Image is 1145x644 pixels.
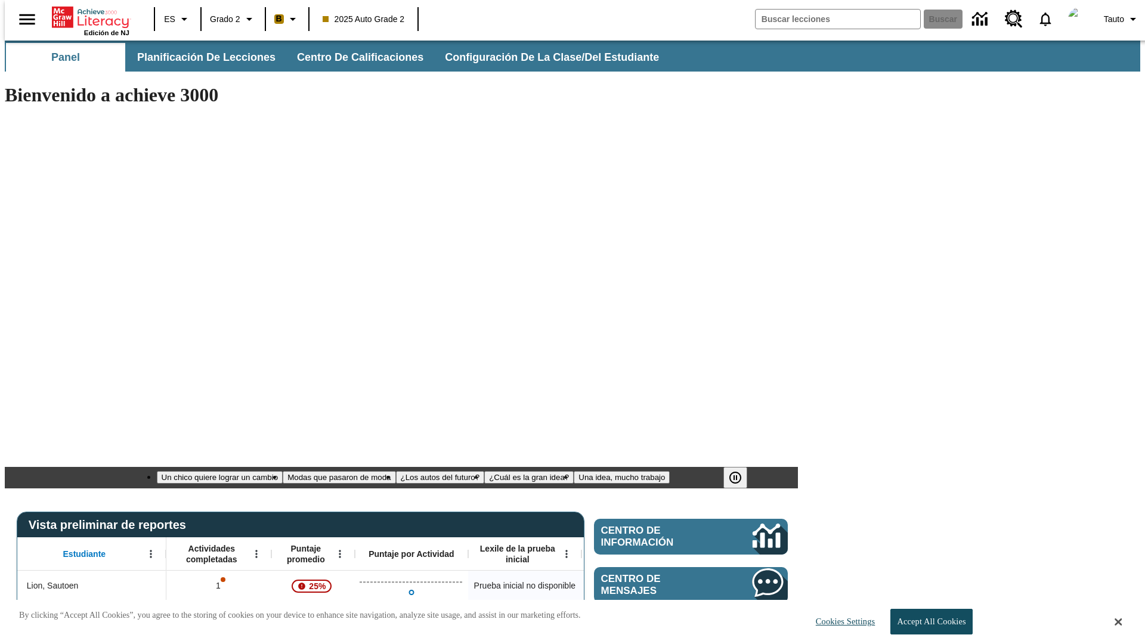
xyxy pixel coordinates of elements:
button: Grado: Grado 2, Elige un grado [205,8,261,30]
button: Diapositiva 1 Un chico quiere lograr un cambio [157,471,283,484]
span: 25% [304,575,330,597]
button: Panel [6,43,125,72]
button: Abrir menú [142,545,160,563]
button: Lenguaje: ES, Selecciona un idioma [159,8,197,30]
div: 1, Es posible que sea inválido el puntaje de una o más actividades., Lion, Sautoen [166,571,271,600]
button: Abrir menú [331,545,349,563]
span: Configuración de la clase/del estudiante [445,51,659,64]
button: Perfil/Configuración [1099,8,1145,30]
button: Centro de calificaciones [287,43,433,72]
h1: Bienvenido a achieve 3000 [5,84,798,106]
button: Pausar [723,467,747,488]
span: Prueba inicial no disponible, Lion, Sautoen [474,580,575,592]
span: Actividades completadas [172,543,251,565]
button: Diapositiva 3 ¿Los autos del futuro? [396,471,485,484]
button: Diapositiva 2 Modas que pasaron de moda [283,471,395,484]
button: Abrir menú [247,545,265,563]
a: Centro de recursos, Se abrirá en una pestaña nueva. [998,3,1030,35]
button: Escoja un nuevo avatar [1061,4,1099,35]
span: Centro de calificaciones [297,51,423,64]
span: Lexile de la prueba inicial [474,543,561,565]
button: Configuración de la clase/del estudiante [435,43,669,72]
span: Puntaje por Actividad [369,549,454,559]
button: Diapositiva 4 ¿Cuál es la gran idea? [484,471,574,484]
span: Tauto [1104,13,1124,26]
button: Cookies Settings [805,609,880,634]
button: Abrir el menú lateral [10,2,45,37]
span: B [276,11,282,26]
span: Panel [51,51,80,64]
div: Subbarra de navegación [5,43,670,72]
span: Centro de mensajes [601,573,717,597]
button: Planificación de lecciones [128,43,285,72]
span: Estudiante [63,549,106,559]
div: Sin datos, Lion, Sautoen [581,571,695,600]
button: Abrir menú [558,545,575,563]
p: 1 [215,580,223,592]
a: Portada [52,5,129,29]
span: Vista preliminar de reportes [29,518,192,532]
div: Portada [52,4,129,36]
button: Close [1115,617,1122,627]
span: Puntaje promedio [277,543,335,565]
div: Subbarra de navegación [5,41,1140,72]
span: Grado 2 [210,13,240,26]
span: Planificación de lecciones [137,51,276,64]
div: Pausar [723,467,759,488]
a: Notificaciones [1030,4,1061,35]
span: Edición de NJ [84,29,129,36]
span: Centro de información [601,525,713,549]
img: avatar image [1068,7,1092,31]
button: Diapositiva 5 Una idea, mucho trabajo [574,471,670,484]
span: ES [164,13,175,26]
a: Centro de información [965,3,998,36]
input: Buscar campo [756,10,920,29]
a: Centro de información [594,519,788,555]
button: Boost El color de la clase es anaranjado claro. Cambiar el color de la clase. [270,8,305,30]
span: Lion, Sautoen [27,580,78,592]
div: , 25%, ¡Atención! La puntuación media de 25% correspondiente al primer intento de este estudiante... [271,571,355,600]
p: By clicking “Accept All Cookies”, you agree to the storing of cookies on your device to enhance s... [19,609,581,621]
a: Centro de mensajes [594,567,788,603]
button: Accept All Cookies [890,609,972,634]
span: 2025 Auto Grade 2 [323,13,405,26]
